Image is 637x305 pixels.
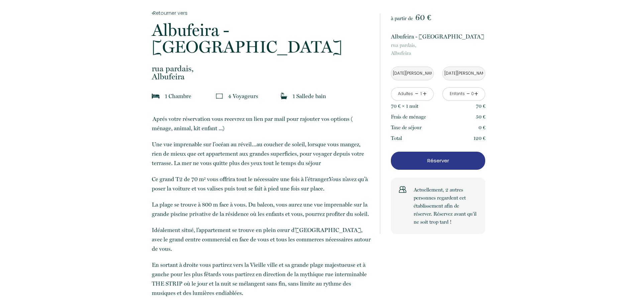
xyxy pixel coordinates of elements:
[152,65,371,81] p: Albufeira
[414,186,477,226] p: Actuellement, 2 autres personnes regardent cet établissement afin de réserver. Réservez avant qu’...
[476,113,486,121] p: 50 €
[152,140,371,168] p: Une vue imprenable sur l’océan au réveil…au coucher de soleil, lorsque vous mangez, rien de mieux...
[391,124,422,132] p: Taxe de séjour
[419,91,423,97] div: 1
[391,134,402,142] p: Total
[152,200,371,219] p: La plage se trouve à 800 m face à vous. Du balcon, vous aurez une vue imprenable sur la grande pi...
[293,91,326,101] p: 1 Salle de bain
[152,65,371,73] span: rua pardais,
[152,9,371,17] a: Retourner vers
[228,91,258,101] p: 4 Voyageur
[391,15,413,21] span: à partir de
[398,91,413,97] div: Adultes
[391,113,426,121] p: Frais de ménage
[474,89,478,99] a: +
[473,134,486,142] p: 120 €
[256,93,258,99] span: s
[152,260,371,298] p: En sortant à droite vous partirez vers la Vieille ville et sa grande plage majestueuse et à gauch...
[393,157,483,165] p: Réserver
[466,89,470,99] a: -
[476,102,486,110] p: 70 €
[450,91,465,97] div: Enfants
[391,41,485,49] span: rua pardais,
[391,67,433,80] input: Arrivée
[152,114,371,133] p: ​Aprés votre réservation vous recevrez un lien par mail pour rajouter vos options ( ménage, anima...
[399,186,406,193] img: users
[391,152,485,170] button: Réserver
[391,32,485,41] p: Albufeira - [GEOGRAPHIC_DATA]
[391,102,418,110] p: 70 € × 1 nuit
[415,89,419,99] a: -
[415,13,431,22] span: 60 €
[471,91,474,97] div: 0
[216,93,223,99] img: guests
[152,174,371,193] p: Ce grand T2 de 70 m² vous offrira tout le nécessaire une fois à l’étranger.Vous n’avez qu’à poser...
[479,124,486,132] p: 0 €
[152,225,371,253] p: Idéalement situé, l’appartement se trouve en plein cœur d’[GEOGRAPHIC_DATA], avec le grand centre...
[152,22,371,55] p: Albufeira - [GEOGRAPHIC_DATA]
[443,67,485,80] input: Départ
[423,89,427,99] a: +
[391,41,485,57] p: Albufeira
[165,91,191,101] p: 1 Chambre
